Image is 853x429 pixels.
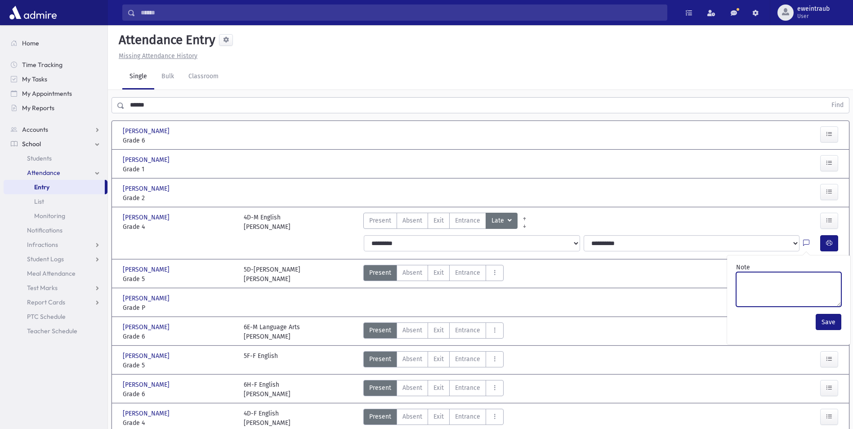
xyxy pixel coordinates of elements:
span: Grade 2 [123,193,235,203]
div: AttTypes [363,351,504,370]
button: Save [816,314,841,330]
a: Entry [4,180,105,194]
a: Missing Attendance History [115,52,197,60]
a: Report Cards [4,295,107,309]
span: [PERSON_NAME] [123,351,171,361]
span: User [797,13,830,20]
a: My Appointments [4,86,107,101]
a: Student Logs [4,252,107,266]
u: Missing Attendance History [119,52,197,60]
span: Attendance [27,169,60,177]
span: Accounts [22,125,48,134]
a: Test Marks [4,281,107,295]
span: [PERSON_NAME] [123,126,171,136]
span: Present [369,216,391,225]
span: PTC Schedule [27,313,66,321]
div: AttTypes [363,322,504,341]
span: Absent [402,268,422,277]
div: AttTypes [363,409,504,428]
span: Time Tracking [22,61,63,69]
span: Absent [402,216,422,225]
span: [PERSON_NAME] [123,409,171,418]
span: Report Cards [27,298,65,306]
span: Absent [402,326,422,335]
div: 5F-F English [244,351,278,370]
span: eweintraub [797,5,830,13]
span: Entrance [455,268,480,277]
span: List [34,197,44,206]
div: 6H-F English [PERSON_NAME] [244,380,290,399]
span: Present [369,412,391,421]
span: Exit [433,216,444,225]
a: List [4,194,107,209]
span: Exit [433,268,444,277]
a: Classroom [181,64,226,89]
span: [PERSON_NAME] [123,380,171,389]
a: Time Tracking [4,58,107,72]
span: Students [27,154,52,162]
span: Grade 4 [123,222,235,232]
span: Present [369,383,391,393]
div: 5D-[PERSON_NAME] [PERSON_NAME] [244,265,300,284]
span: Grade 4 [123,418,235,428]
span: Meal Attendance [27,269,76,277]
span: Absent [402,354,422,364]
span: Entrance [455,354,480,364]
a: Bulk [154,64,181,89]
span: Home [22,39,39,47]
a: My Tasks [4,72,107,86]
span: Grade 6 [123,136,235,145]
span: Late [491,216,506,226]
h5: Attendance Entry [115,32,215,48]
span: Absent [402,383,422,393]
a: Meal Attendance [4,266,107,281]
button: Late [486,213,518,229]
span: Grade 6 [123,332,235,341]
span: [PERSON_NAME] [123,265,171,274]
span: [PERSON_NAME] [123,322,171,332]
span: Grade 5 [123,361,235,370]
a: Infractions [4,237,107,252]
span: Grade 6 [123,389,235,399]
span: Grade 5 [123,274,235,284]
span: Entrance [455,326,480,335]
span: Exit [433,412,444,421]
span: Test Marks [27,284,58,292]
img: AdmirePro [7,4,59,22]
div: 6E-M Language Arts [PERSON_NAME] [244,322,300,341]
span: My Reports [22,104,54,112]
span: Exit [433,383,444,393]
span: Grade P [123,303,235,313]
span: [PERSON_NAME] [123,155,171,165]
span: Entrance [455,383,480,393]
span: Present [369,268,391,277]
span: [PERSON_NAME] [123,184,171,193]
span: School [22,140,41,148]
a: School [4,137,107,151]
span: Absent [402,412,422,421]
span: Entry [34,183,49,191]
a: PTC Schedule [4,309,107,324]
label: Note [736,263,750,272]
span: Present [369,326,391,335]
a: Attendance [4,165,107,180]
a: Notifications [4,223,107,237]
div: AttTypes [363,380,504,399]
a: Monitoring [4,209,107,223]
div: 4D-M English [PERSON_NAME] [244,213,290,232]
span: [PERSON_NAME] [123,213,171,222]
a: Accounts [4,122,107,137]
span: Grade 1 [123,165,235,174]
span: Student Logs [27,255,64,263]
span: My Tasks [22,75,47,83]
span: Infractions [27,241,58,249]
a: Students [4,151,107,165]
input: Search [135,4,667,21]
span: Entrance [455,216,480,225]
div: AttTypes [363,265,504,284]
span: Teacher Schedule [27,327,77,335]
span: Exit [433,326,444,335]
span: Monitoring [34,212,65,220]
span: Present [369,354,391,364]
span: Notifications [27,226,63,234]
